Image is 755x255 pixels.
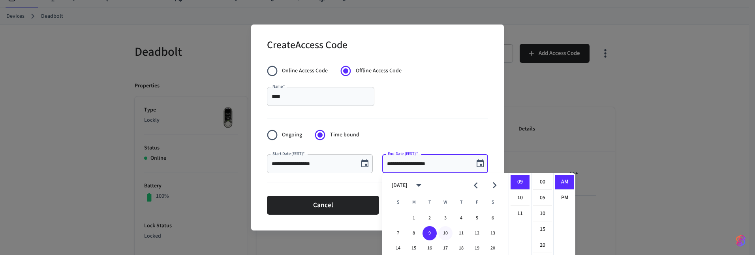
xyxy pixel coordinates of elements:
[407,195,421,210] span: Monday
[470,195,484,210] span: Friday
[423,211,437,225] button: 2
[555,175,574,190] li: AM
[486,226,500,240] button: 13
[282,131,302,139] span: Ongoing
[533,175,552,190] li: 0 minutes
[407,226,421,240] button: 8
[533,191,552,206] li: 5 minutes
[267,34,347,58] h2: Create Access Code
[438,211,453,225] button: 3
[511,175,530,190] li: 9 hours
[391,195,405,210] span: Sunday
[736,234,746,247] img: SeamLogoGradient.69752ec5.svg
[272,83,285,89] label: Name
[454,226,468,240] button: 11
[454,195,468,210] span: Thursday
[511,206,530,221] li: 11 hours
[356,67,402,75] span: Offline Access Code
[454,211,468,225] button: 4
[423,195,437,210] span: Tuesday
[472,156,488,172] button: Choose date, selected date is Sep 9, 2025
[470,211,484,225] button: 5
[388,151,418,157] label: End Date (EEST)
[466,176,485,195] button: Previous month
[533,206,552,221] li: 10 minutes
[533,238,552,253] li: 20 minutes
[533,222,552,237] li: 15 minutes
[511,191,530,206] li: 10 hours
[407,211,421,225] button: 1
[486,195,500,210] span: Saturday
[267,196,379,215] button: Cancel
[486,211,500,225] button: 6
[330,131,359,139] span: Time bound
[391,226,405,240] button: 7
[438,195,453,210] span: Wednesday
[282,67,328,75] span: Online Access Code
[485,176,504,195] button: Next month
[423,226,437,240] button: 9
[470,226,484,240] button: 12
[438,226,453,240] button: 10
[409,176,428,195] button: calendar view is open, switch to year view
[357,156,373,172] button: Choose date, selected date is Sep 9, 2025
[555,191,574,205] li: PM
[272,151,305,157] label: Start Date (EEST)
[392,181,407,190] div: [DATE]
